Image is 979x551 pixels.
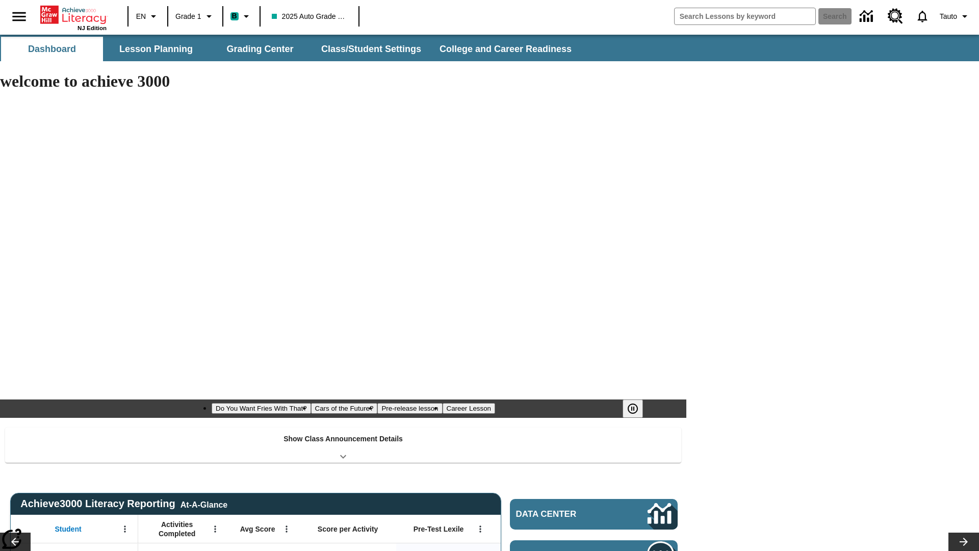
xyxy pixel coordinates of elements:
span: Grade 1 [175,11,201,22]
span: EN [136,11,146,22]
div: At-A-Glance [181,498,227,510]
a: Resource Center, Will open in new tab [882,3,909,30]
button: Open side menu [4,2,34,32]
a: Data Center [854,3,882,31]
p: Show Class Announcement Details [284,434,403,444]
button: Slide 4 Career Lesson [443,403,495,414]
div: Home [40,4,107,31]
div: Pause [623,399,653,418]
span: NJ Edition [78,25,107,31]
button: Slide 2 Cars of the Future? [311,403,378,414]
a: Data Center [510,499,678,530]
span: B [232,10,237,22]
button: Grading Center [209,37,311,61]
button: Lesson Planning [105,37,207,61]
button: Lesson carousel, Next [948,533,979,551]
button: College and Career Readiness [431,37,580,61]
button: Boost Class color is teal. Change class color [226,7,256,26]
span: Pre-Test Lexile [414,524,464,534]
button: Open Menu [279,521,294,537]
button: Pause [623,399,643,418]
a: Home [40,5,107,25]
span: Data Center [516,509,612,519]
span: Score per Activity [318,524,378,534]
span: Student [55,524,82,534]
button: Language: EN, Select a language [132,7,164,26]
span: Activities Completed [143,520,211,538]
span: Achieve3000 Literacy Reporting [20,498,227,510]
span: 2025 Auto Grade 1 A [272,11,347,22]
button: Profile/Settings [936,7,975,26]
button: Open Menu [117,521,133,537]
button: Class/Student Settings [313,37,429,61]
button: Slide 3 Pre-release lesson [377,403,442,414]
a: Notifications [909,3,936,30]
button: Open Menu [473,521,488,537]
div: Show Class Announcement Details [5,428,681,463]
input: search field [675,8,815,24]
button: Open Menu [208,521,223,537]
span: Avg Score [240,524,275,534]
button: Grade: Grade 1, Select a grade [171,7,219,26]
span: Tauto [940,11,957,22]
button: Dashboard [1,37,103,61]
button: Slide 1 Do You Want Fries With That? [212,403,311,414]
